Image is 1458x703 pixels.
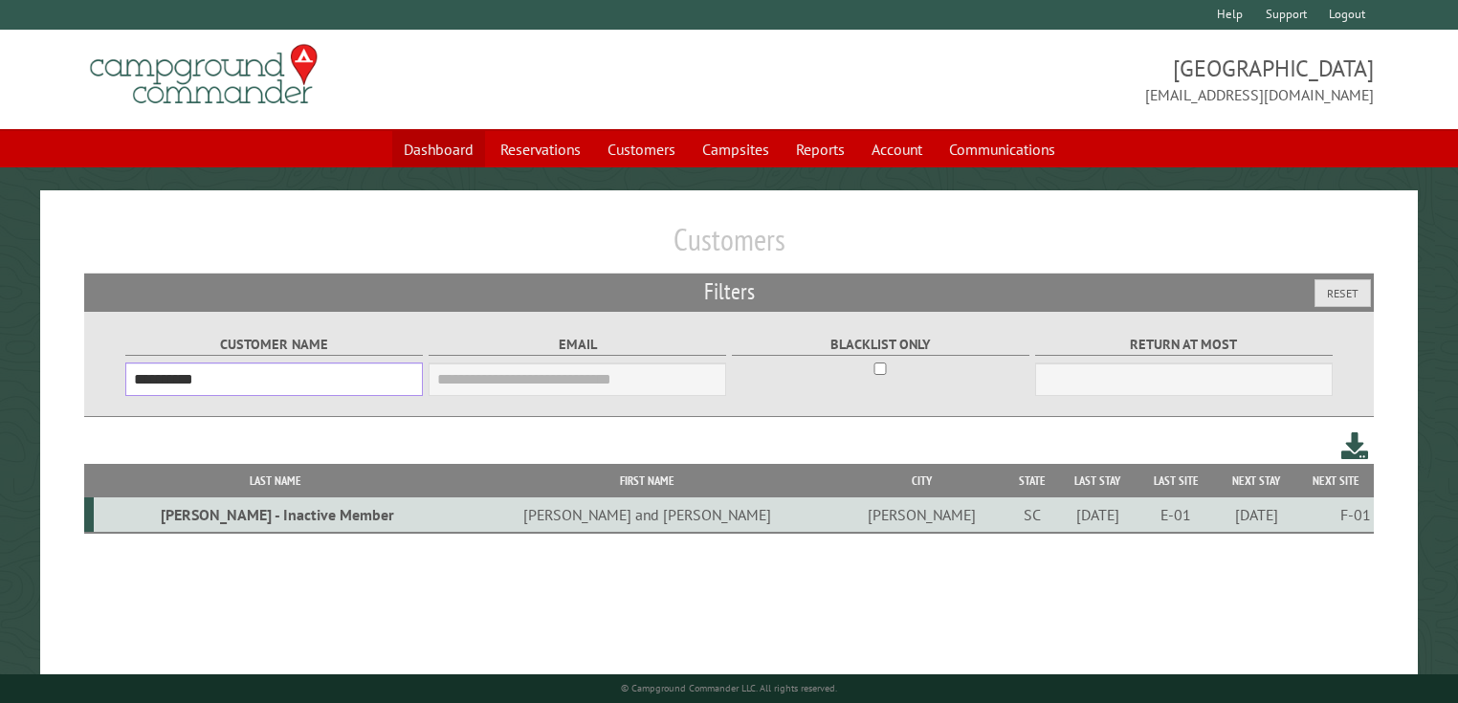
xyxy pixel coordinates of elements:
td: [PERSON_NAME] and [PERSON_NAME] [457,497,836,533]
a: Communications [938,131,1067,167]
small: © Campground Commander LLC. All rights reserved. [621,682,837,694]
td: [PERSON_NAME] - Inactive Member [94,497,458,533]
th: Next Site [1297,464,1374,497]
a: Dashboard [392,131,485,167]
th: Last Site [1138,464,1216,497]
a: Reservations [489,131,592,167]
div: [DATE] [1218,505,1294,524]
label: Email [429,334,726,356]
h1: Customers [84,221,1375,274]
img: Campground Commander [84,37,323,112]
label: Customer Name [125,334,423,356]
th: Last Stay [1058,464,1138,497]
th: State [1006,464,1057,497]
div: [DATE] [1061,505,1135,524]
a: Account [860,131,934,167]
a: Customers [596,131,687,167]
th: First Name [457,464,836,497]
h2: Filters [84,274,1375,310]
td: F-01 [1297,497,1374,533]
a: Reports [784,131,856,167]
td: [PERSON_NAME] [836,497,1006,533]
th: City [836,464,1006,497]
a: Download this customer list (.csv) [1341,428,1369,464]
td: SC [1006,497,1057,533]
th: Last Name [94,464,458,497]
td: E-01 [1138,497,1216,533]
button: Reset [1314,279,1371,307]
label: Blacklist only [732,334,1029,356]
label: Return at most [1035,334,1333,356]
span: [GEOGRAPHIC_DATA] [EMAIL_ADDRESS][DOMAIN_NAME] [729,53,1374,106]
a: Campsites [691,131,781,167]
th: Next Stay [1215,464,1297,497]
